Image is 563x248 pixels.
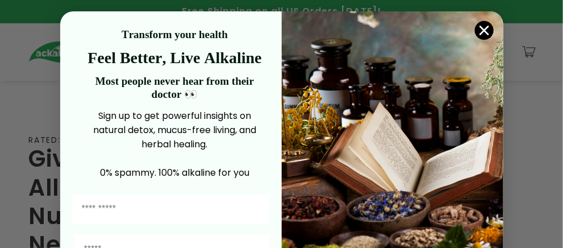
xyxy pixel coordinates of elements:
[80,166,270,180] p: 0% spammy. 100% alkaline for you
[80,109,270,151] p: Sign up to get powerful insights on natural detox, mucus-free living, and herbal healing.
[474,20,494,40] button: Close dialog
[95,75,254,100] strong: Most people never hear from their doctor 👀
[87,49,261,67] strong: Feel Better, Live Alkaline
[122,28,228,40] strong: Transform your health
[72,195,270,224] input: First Name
